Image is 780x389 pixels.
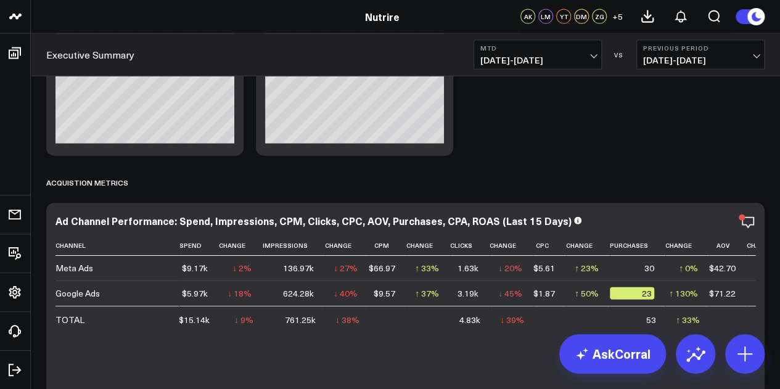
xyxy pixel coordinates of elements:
[283,287,314,300] div: 624.28k
[533,235,566,256] th: Cpc
[608,51,630,59] div: VS
[179,314,210,326] div: $15.14k
[490,235,533,256] th: Change
[406,235,450,256] th: Change
[334,287,358,300] div: ↓ 40%
[234,314,253,326] div: ↓ 9%
[636,40,765,70] button: Previous Period[DATE]-[DATE]
[46,48,134,62] a: Executive Summary
[55,235,179,256] th: Channel
[610,235,665,256] th: Purchases
[474,40,602,70] button: MTD[DATE]-[DATE]
[575,262,599,274] div: ↑ 23%
[285,314,316,326] div: 761.25k
[676,314,700,326] div: ↑ 33%
[480,55,595,65] span: [DATE] - [DATE]
[263,235,325,256] th: Impressions
[520,9,535,24] div: AK
[283,262,314,274] div: 136.97k
[55,262,93,274] div: Meta Ads
[665,235,709,256] th: Change
[533,262,555,274] div: $5.61
[55,214,572,227] div: Ad Channel Performance: Spend, Impressions, CPM, Clicks, CPC, AOV, Purchases, CPA, ROAS (Last 15 ...
[179,235,219,256] th: Spend
[334,262,358,274] div: ↓ 27%
[182,287,208,300] div: $5.97k
[533,287,555,300] div: $1.87
[644,262,654,274] div: 30
[415,287,439,300] div: ↑ 37%
[182,262,208,274] div: $9.17k
[556,9,571,24] div: YT
[643,44,758,52] b: Previous Period
[559,334,666,374] a: AskCorral
[709,262,736,274] div: $42.70
[669,287,698,300] div: ↑ 130%
[369,262,395,274] div: $66.97
[709,287,736,300] div: $71.22
[610,287,654,300] div: 23
[374,287,395,300] div: $9.57
[55,287,100,300] div: Google Ads
[459,314,480,326] div: 4.83k
[458,287,478,300] div: 3.19k
[480,44,595,52] b: MTD
[592,9,607,24] div: ZG
[500,314,524,326] div: ↓ 39%
[219,235,263,256] th: Change
[55,314,84,326] div: TOTAL
[335,314,359,326] div: ↓ 38%
[612,12,623,21] span: + 5
[450,235,490,256] th: Clicks
[679,262,698,274] div: ↑ 0%
[566,235,610,256] th: Change
[498,287,522,300] div: ↓ 45%
[575,287,599,300] div: ↑ 50%
[574,9,589,24] div: DM
[46,168,128,197] div: Acquistion metrics
[538,9,553,24] div: LM
[415,262,439,274] div: ↑ 33%
[365,10,400,23] a: Nutrire
[643,55,758,65] span: [DATE] - [DATE]
[325,235,369,256] th: Change
[232,262,252,274] div: ↓ 2%
[498,262,522,274] div: ↓ 20%
[228,287,252,300] div: ↓ 18%
[610,9,625,24] button: +5
[458,262,478,274] div: 1.63k
[709,235,747,256] th: Aov
[646,314,656,326] div: 53
[369,235,406,256] th: Cpm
